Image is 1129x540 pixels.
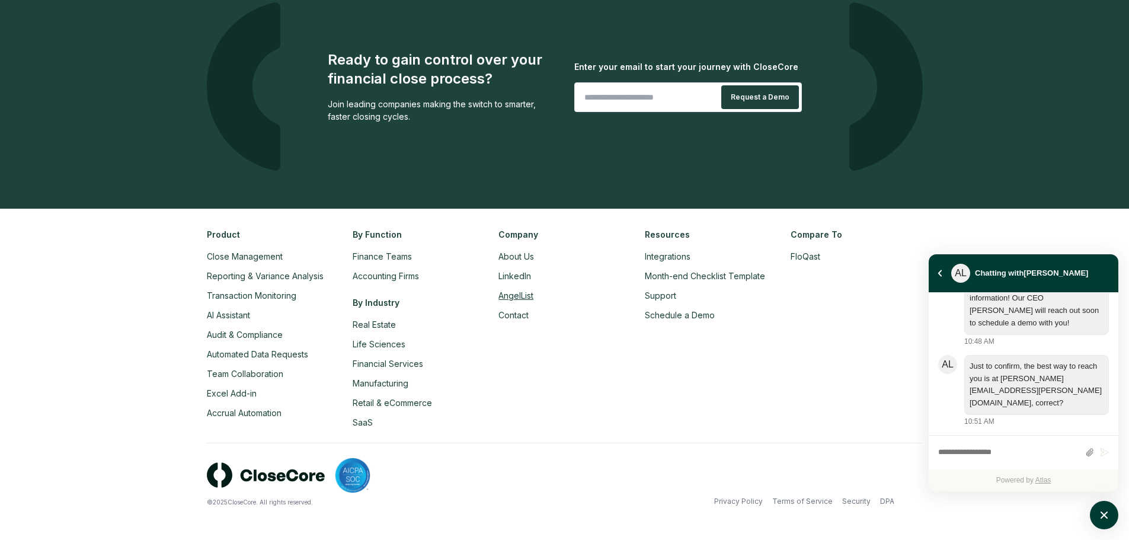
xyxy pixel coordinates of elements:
div: Enter your email to start your journey with CloseCore [574,60,802,73]
div: atlas-message-bubble [964,355,1109,415]
h3: By Function [353,228,484,241]
a: Atlas [1035,476,1051,484]
div: Ready to gain control over your financial close process? [328,50,555,88]
a: Support [645,290,676,301]
a: Close Management [207,251,283,261]
a: Financial Services [353,359,423,369]
a: About Us [498,251,534,261]
a: Transaction Monitoring [207,290,296,301]
div: Friday, October 3, 10:48 AM [964,263,1109,347]
div: atlas-ticket [929,293,1118,491]
a: Schedule a Demo [645,310,715,320]
div: Chatting with [PERSON_NAME] [975,266,1088,280]
a: Team Collaboration [207,369,283,379]
a: Accrual Automation [207,408,282,418]
a: Finance Teams [353,251,412,261]
a: Integrations [645,251,690,261]
a: Month-end Checklist Template [645,271,765,281]
p: Just to confirm, the best way to reach you is at [PERSON_NAME][EMAIL_ADDRESS][PERSON_NAME][DOMAIN... [970,360,1104,410]
a: SaaS [353,417,373,427]
button: Request a Demo [721,85,799,109]
div: Join leading companies making the switch to smarter, faster closing cycles. [328,98,555,123]
div: atlas-composer [938,442,1109,464]
a: Accounting Firms [353,271,419,281]
a: Reporting & Variance Analysis [207,271,324,281]
div: © 2025 CloseCore. All rights reserved. [207,498,565,507]
div: Friday, October 3, 10:51 AM [964,355,1109,427]
div: atlas-message-text [970,360,1104,410]
div: Powered by [929,469,1118,491]
a: AngelList [498,290,533,301]
img: logo [207,2,280,171]
a: AI Assistant [207,310,250,320]
a: LinkedIn [498,271,531,281]
button: Attach files by clicking or dropping files here [1085,448,1094,458]
h3: Company [498,228,630,241]
a: Security [842,496,871,507]
div: atlas-message-text [970,268,1104,330]
div: atlas-message [938,355,1109,427]
h3: Compare To [791,228,922,241]
a: Real Estate [353,319,396,330]
div: atlas-message [938,263,1109,347]
a: Automated Data Requests [207,349,308,359]
h3: Product [207,228,338,241]
img: SOC 2 compliant [335,458,370,493]
p: Hi, sorry for the delayed response, and thank you for providing us all the information! Our CEO [... [970,268,1104,330]
a: Privacy Policy [714,496,763,507]
h3: By Industry [353,296,484,309]
h3: Resources [645,228,776,241]
img: logo [207,462,325,488]
button: atlas-back-button [933,267,946,280]
button: atlas-launcher [1090,501,1118,529]
img: logo [849,2,923,171]
a: Retail & eCommerce [353,398,432,408]
div: atlas-message-author-avatar [951,264,970,283]
a: Manufacturing [353,378,408,388]
a: Terms of Service [772,496,833,507]
a: DPA [880,496,894,507]
div: 10:51 AM [964,416,994,427]
a: FloQast [791,251,820,261]
div: 10:48 AM [964,336,994,347]
div: atlas-message-bubble [964,263,1109,335]
div: atlas-window [929,254,1118,491]
a: Contact [498,310,529,320]
div: atlas-message-author-avatar [938,355,957,374]
a: Excel Add-in [207,388,257,398]
a: Life Sciences [353,339,405,349]
a: Audit & Compliance [207,330,283,340]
